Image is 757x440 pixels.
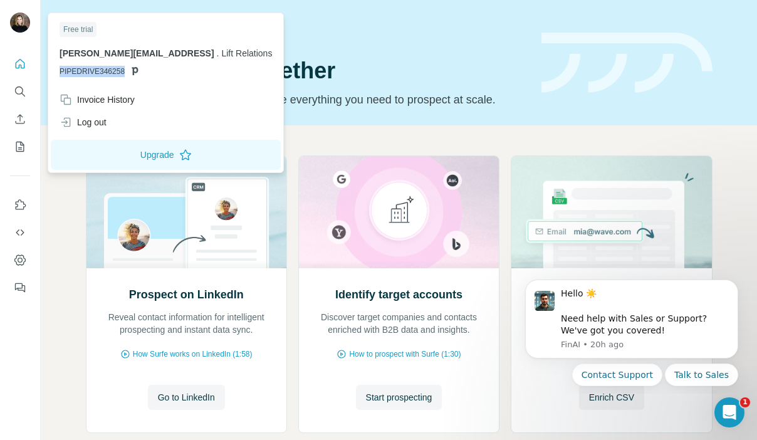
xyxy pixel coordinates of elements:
button: Enrich CSV [10,108,30,130]
span: . [217,48,219,58]
span: Lift Relations [221,48,272,58]
span: How to prospect with Surfe (1:30) [349,348,461,360]
img: Avatar [10,13,30,33]
span: [PERSON_NAME][EMAIL_ADDRESS] [60,48,214,58]
p: Pick your starting point and we’ll provide everything you need to prospect at scale. [86,91,526,108]
button: Go to LinkedIn [148,385,225,410]
img: Identify target accounts [298,156,499,268]
p: Reveal contact information for intelligent prospecting and instant data sync. [99,311,274,336]
button: Use Surfe API [10,221,30,244]
img: banner [541,33,713,93]
button: Dashboard [10,249,30,271]
button: Use Surfe on LinkedIn [10,194,30,216]
button: Enrich CSV [579,385,644,410]
div: Log out [60,116,107,128]
div: Invoice History [60,93,135,106]
img: Prospect on LinkedIn [86,156,287,268]
span: How Surfe works on LinkedIn (1:58) [133,348,253,360]
span: Enrich CSV [589,391,634,404]
button: Feedback [10,276,30,299]
span: PIPEDRIVE346258 [60,66,125,77]
button: Start prospecting [356,385,442,410]
p: Discover target companies and contacts enriched with B2B data and insights. [311,311,486,336]
img: Enrich your contact lists [511,156,712,268]
button: Upgrade [51,140,281,170]
button: My lists [10,135,30,158]
h2: Identify target accounts [335,286,462,303]
iframe: Intercom notifications message [506,268,757,394]
h1: Let’s prospect together [86,58,526,83]
span: Start prospecting [366,391,432,404]
button: Search [10,80,30,103]
iframe: Intercom live chat [714,397,744,427]
div: Free trial [60,22,97,37]
span: Go to LinkedIn [158,391,215,404]
div: Quick start [86,23,526,36]
h2: Prospect on LinkedIn [129,286,244,303]
button: Quick start [10,53,30,75]
span: 1 [740,397,750,407]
